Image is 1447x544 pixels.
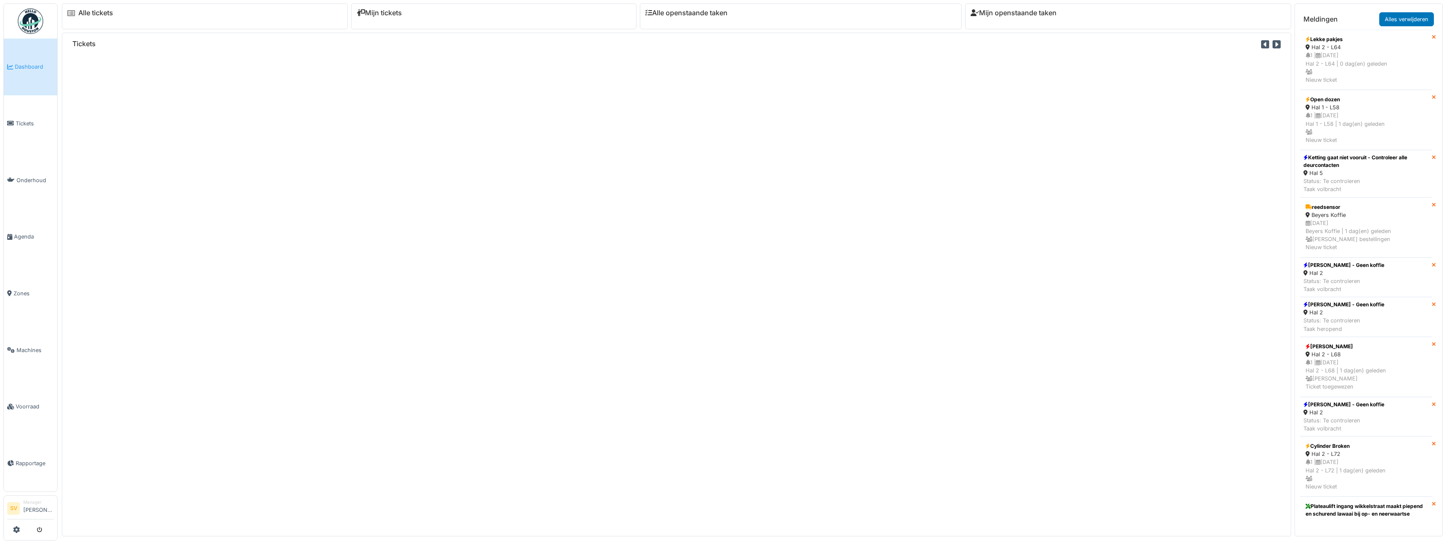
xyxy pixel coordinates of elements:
div: Ketting gaat niet vooruit - Controleer alle deurcontacten [1303,154,1428,169]
a: Dashboard [4,39,57,95]
div: Lekke pakjes [1306,36,1426,43]
div: Hal 1 - L58 [1306,103,1426,111]
a: Rapportage [4,435,57,492]
a: [PERSON_NAME] Hal 2 - L68 1 |[DATE]Hal 2 - L68 | 1 dag(en) geleden [PERSON_NAME]Ticket toegewezen [1300,337,1432,397]
span: Voorraad [16,402,54,411]
li: SV [7,502,20,515]
a: [PERSON_NAME] - Geen koffie Hal 2 Status: Te controlerenTaak volbracht [1300,258,1432,297]
a: Cylinder Broken Hal 2 - L72 1 |[DATE]Hal 2 - L72 | 1 dag(en) geleden Nieuw ticket [1300,436,1432,497]
a: Ketting gaat niet vooruit - Controleer alle deurcontacten Hal 5 Status: Te controlerenTaak volbracht [1300,150,1432,197]
div: [DATE] Beyers Koffie | 1 dag(en) geleden [PERSON_NAME] bestellingen Nieuw ticket [1306,219,1426,252]
span: Tickets [16,119,54,128]
div: [PERSON_NAME] [1306,343,1426,350]
div: Hal 2 [1303,408,1384,416]
div: Hal 2 - L64 [1306,43,1426,51]
div: 1 | [DATE] Hal 2 - L68 | 1 dag(en) geleden [PERSON_NAME] Ticket toegewezen [1306,358,1426,391]
a: Tickets [4,95,57,152]
a: Alle openstaande taken [645,9,728,17]
a: Voorraad [4,378,57,435]
a: Zones [4,265,57,322]
div: Hal 2 - L72 [1306,450,1426,458]
span: Dashboard [15,63,54,71]
span: Zones [14,289,54,297]
img: Badge_color-CXgf-gQk.svg [18,8,43,34]
a: Alles verwijderen [1379,12,1434,26]
a: [PERSON_NAME] - Geen koffie Hal 2 Status: Te controlerenTaak volbracht [1300,397,1432,437]
span: Rapportage [16,459,54,467]
a: SV Manager[PERSON_NAME] [7,499,54,519]
span: Onderhoud [17,176,54,184]
div: [PERSON_NAME] - Geen koffie [1303,401,1384,408]
div: Status: Te controleren Taak volbracht [1303,177,1428,193]
span: Machines [17,346,54,354]
div: Hal 2 [1303,269,1384,277]
h6: Tickets [72,40,96,48]
div: Hal 2 - L68 [1306,350,1426,358]
div: Open dozen [1306,96,1426,103]
a: Lekke pakjes Hal 2 - L64 1 |[DATE]Hal 2 - L64 | 0 dag(en) geleden Nieuw ticket [1300,30,1432,90]
a: Machines [4,322,57,378]
a: Open dozen Hal 1 - L58 1 |[DATE]Hal 1 - L58 | 1 dag(en) geleden Nieuw ticket [1300,90,1432,150]
a: [PERSON_NAME] - Geen koffie Hal 2 Status: Te controlerenTaak heropend [1300,297,1432,337]
a: Alle tickets [78,9,113,17]
a: Agenda [4,208,57,265]
div: 1 | [DATE] Hal 1 - L58 | 1 dag(en) geleden Nieuw ticket [1306,111,1426,144]
div: [PERSON_NAME] - Geen koffie [1303,301,1384,308]
div: Hal 5 [1303,169,1428,177]
div: Manager [23,499,54,505]
div: Status: Te controleren Taak volbracht [1303,416,1384,433]
a: reedsensor Beyers Koffie [DATE]Beyers Koffie | 1 dag(en) geleden [PERSON_NAME] bestellingenNieuw ... [1300,197,1432,258]
h6: Meldingen [1303,15,1338,23]
div: Hal 2 [1303,308,1384,316]
a: Mijn tickets [357,9,402,17]
a: Mijn openstaande taken [971,9,1057,17]
div: Status: Te controleren Taak volbracht [1303,277,1384,293]
div: Status: Te controleren Taak heropend [1303,316,1384,333]
a: Onderhoud [4,152,57,208]
div: Beyers Koffie [1306,211,1426,219]
div: 1 | [DATE] Hal 2 - L72 | 1 dag(en) geleden Nieuw ticket [1306,458,1426,491]
div: reedsensor [1306,203,1426,211]
div: Cylinder Broken [1306,442,1426,450]
div: [PERSON_NAME] - Geen koffie [1303,261,1384,269]
li: [PERSON_NAME] [23,499,54,517]
div: Plateaulift ingang wikkelstraat maakt piepend en schurend lawaai bij op- en neerwaartse beweging. [1306,502,1426,525]
span: Agenda [14,233,54,241]
div: 1 | [DATE] Hal 2 - L64 | 0 dag(en) geleden Nieuw ticket [1306,51,1426,84]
